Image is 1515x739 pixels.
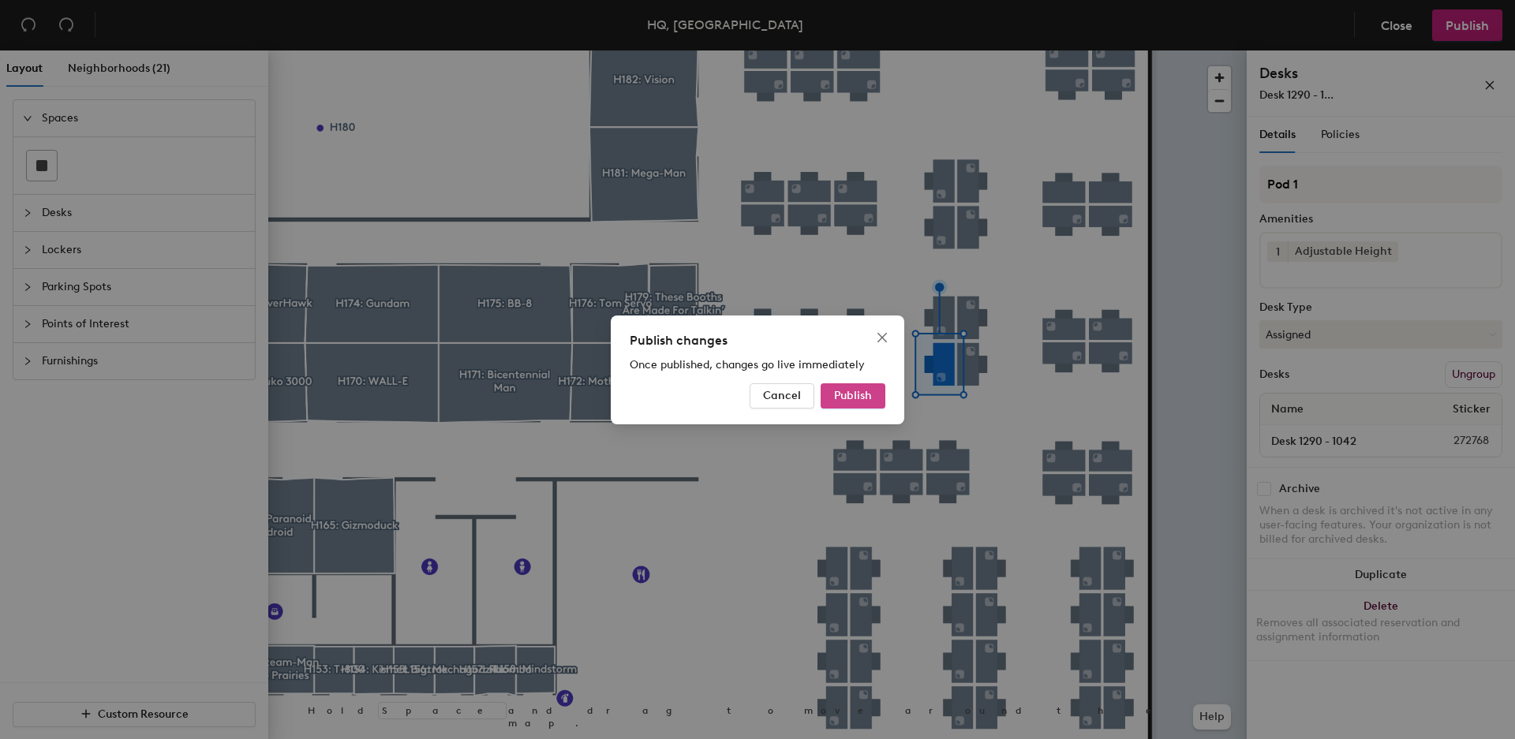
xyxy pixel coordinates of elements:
button: Close [870,325,895,350]
button: Publish [821,383,885,409]
span: Once published, changes go live immediately [630,358,865,371]
div: Publish changes [630,331,885,350]
span: Publish [834,389,872,402]
span: Cancel [763,389,801,402]
button: Cancel [750,383,814,409]
span: close [876,331,888,344]
span: Close [870,331,895,344]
